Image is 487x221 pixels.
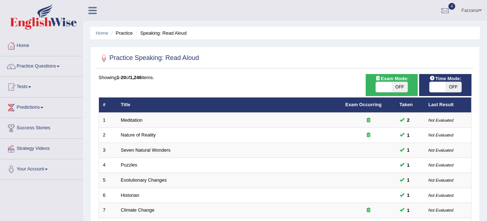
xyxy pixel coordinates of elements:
td: 7 [99,203,117,218]
a: Strategy Videos [0,139,83,157]
span: Exam Mode: [372,75,411,82]
li: Speaking: Read Aloud [134,30,187,36]
small: Not Evaluated [429,118,453,122]
span: You can still take this question [404,176,413,184]
a: Climate Change [121,207,155,213]
td: 3 [99,143,117,158]
a: Home [96,30,108,36]
span: OFF [392,82,408,92]
a: Meditation [121,117,143,123]
span: You can still take this question [404,207,413,214]
a: Seven Natural Wonders [121,147,171,153]
td: 5 [99,173,117,188]
a: Tests [0,77,83,95]
small: Not Evaluated [429,133,453,137]
a: Nature of Reality [121,132,156,138]
span: OFF [445,82,461,92]
td: 1 [99,113,117,128]
div: Exam occurring question [345,132,392,139]
span: You can still take this question [404,116,413,124]
a: Home [0,36,83,54]
b: 1-20 [117,75,126,80]
span: You can still take this question [404,161,413,169]
small: Not Evaluated [429,178,453,182]
h2: Practice Speaking: Read Aloud [99,53,199,64]
a: Your Account [0,159,83,177]
a: Exam Occurring [345,102,382,107]
small: Not Evaluated [429,163,453,167]
div: Showing of items. [99,74,471,81]
a: Puzzles [121,162,138,168]
b: 1,246 [130,75,142,80]
small: Not Evaluated [429,193,453,198]
a: Predictions [0,97,83,116]
a: Practice Questions [0,56,83,74]
th: Last Result [425,97,471,113]
li: Practice [109,30,132,36]
span: You can still take this question [404,191,413,199]
td: 6 [99,188,117,203]
a: Historian [121,192,139,198]
td: 2 [99,128,117,143]
span: You can still take this question [404,131,413,139]
small: Not Evaluated [429,148,453,152]
span: Time Mode: [427,75,464,82]
th: # [99,97,117,113]
a: Success Stories [0,118,83,136]
span: 4 [448,3,456,10]
div: Exam occurring question [345,207,392,214]
th: Title [117,97,342,113]
span: You can still take this question [404,146,413,154]
a: Evolutionary Changes [121,177,167,183]
small: Not Evaluated [429,208,453,212]
td: 4 [99,158,117,173]
div: Exam occurring question [345,117,392,124]
div: Show exams occurring in exams [366,74,418,96]
th: Taken [396,97,425,113]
